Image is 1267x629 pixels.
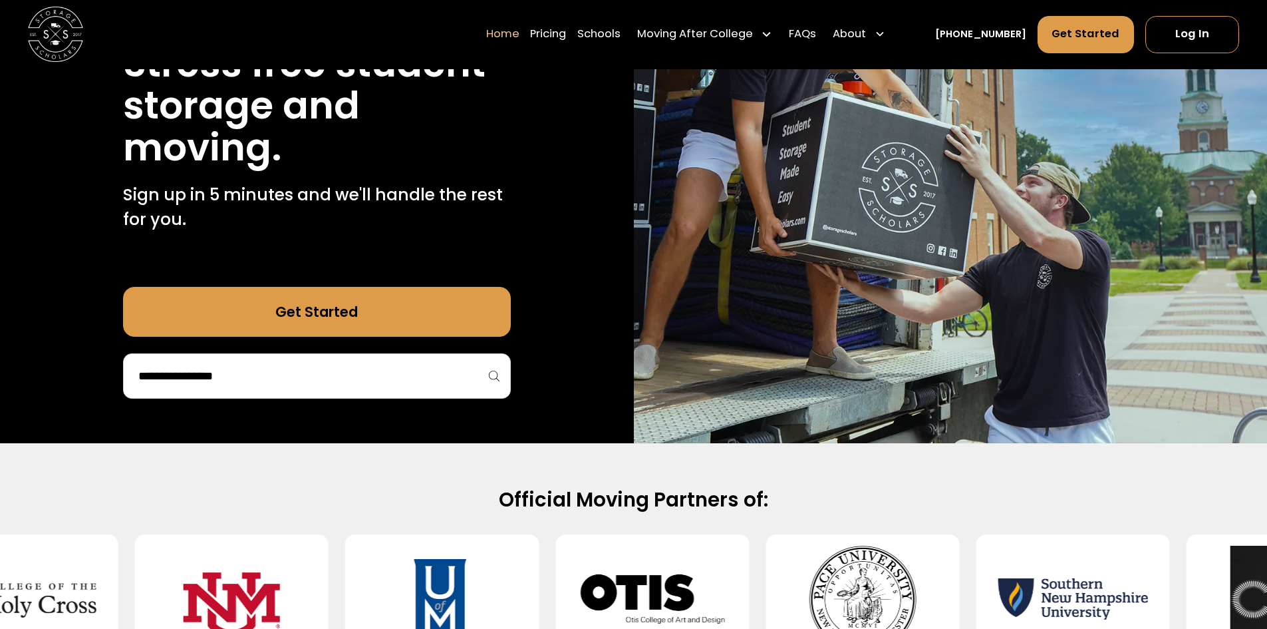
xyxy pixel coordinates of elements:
a: Home [486,15,519,54]
div: Moving After College [637,27,753,43]
a: Get Started [1038,16,1135,53]
a: Pricing [530,15,566,54]
img: Storage Scholars main logo [28,7,83,62]
a: [PHONE_NUMBER] [935,27,1026,42]
a: Log In [1145,16,1239,53]
div: About [833,27,866,43]
div: About [827,15,891,54]
a: FAQs [789,15,816,54]
div: Moving After College [632,15,778,54]
p: Sign up in 5 minutes and we'll handle the rest for you. [123,182,511,232]
h2: Official Moving Partners of: [191,487,1077,513]
a: Get Started [123,287,511,337]
a: Schools [577,15,621,54]
h1: Stress free student storage and moving. [123,43,511,168]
